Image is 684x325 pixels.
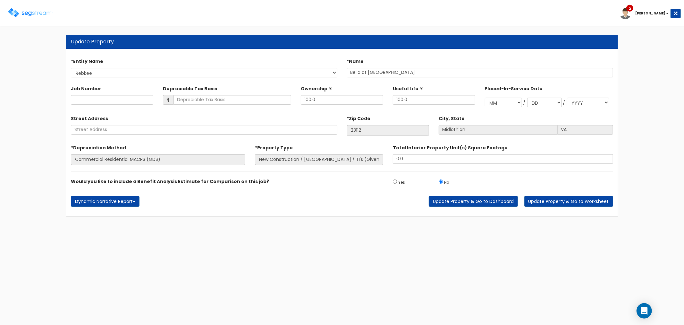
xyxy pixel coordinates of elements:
[444,180,449,185] small: No
[301,95,383,105] input: Ownership
[393,154,613,164] input: total square foot
[393,142,508,151] label: Total Interior Property Unit(s) Square Footage
[347,56,364,65] label: *Name
[620,8,631,19] img: avatar.png
[71,125,337,135] input: Street Address
[8,8,53,17] img: logo.png
[393,95,475,105] input: Depreciation
[301,83,333,92] label: Ownership %
[163,83,217,92] label: Depreciable Tax Basis
[71,142,126,151] label: *Depreciation Method
[563,100,566,106] div: /
[629,5,631,12] span: 2
[163,95,173,105] span: $
[255,142,293,151] label: *Property Type
[347,68,613,77] input: Property Name
[635,11,665,16] b: [PERSON_NAME]
[71,113,108,122] label: Street Address
[429,196,518,207] button: Update Property & Go to Dashboard
[523,100,526,106] div: /
[485,83,543,92] label: Placed-In-Service Date
[393,83,424,92] label: Useful Life %
[439,113,465,122] label: City, State
[71,83,101,92] label: Job Number
[173,95,291,105] input: Depreciable Tax Basis
[347,125,429,136] input: Zip Code
[71,196,139,207] button: Dynamic Narrative Report
[637,303,652,319] div: Open Intercom Messenger
[524,196,613,207] button: Update Property & Go to Worksheet
[347,113,371,122] label: *Zip Code
[71,178,269,185] label: Would you like to include a Benefit Analysis Estimate for Comparison on this job?
[71,38,613,46] div: Update Property
[71,56,103,65] label: *Entity Name
[398,180,405,185] small: Yes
